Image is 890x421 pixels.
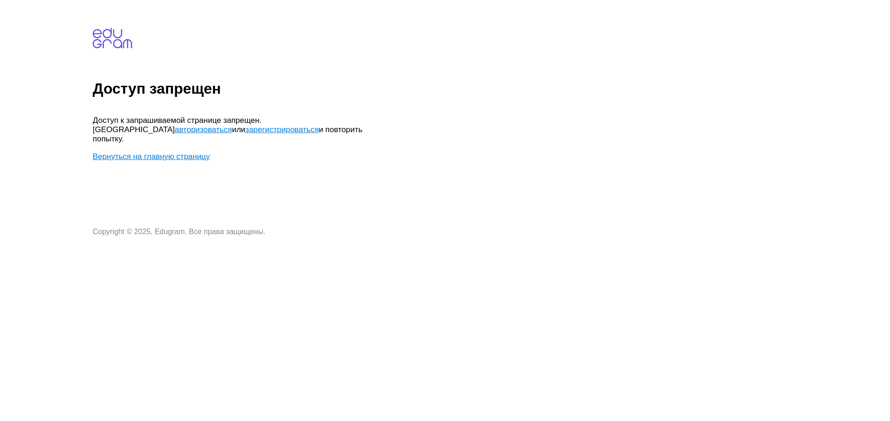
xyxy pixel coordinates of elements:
a: Вернуться на главную страницу [93,152,210,161]
p: Copyright © 2025, Edugram. Все права защищены. [93,228,371,236]
a: зарегистрироваться [245,125,318,134]
h1: Доступ запрещен [93,80,886,97]
img: edugram.com [93,28,132,48]
a: авторизоваться [175,125,232,134]
p: Доступ к запрашиваемой странице запрещен. [GEOGRAPHIC_DATA] или и повторить попытку. [93,116,371,144]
